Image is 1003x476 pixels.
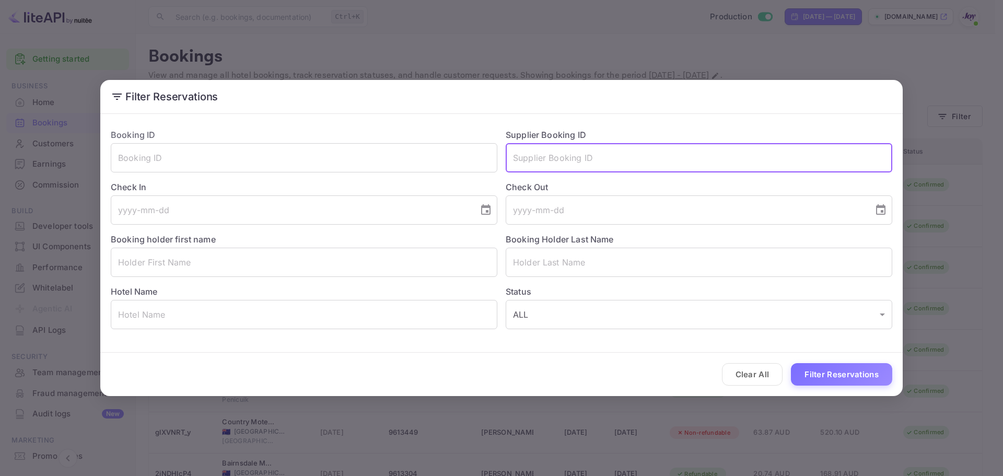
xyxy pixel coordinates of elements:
[111,143,497,172] input: Booking ID
[111,130,156,140] label: Booking ID
[100,80,903,113] h2: Filter Reservations
[870,200,891,220] button: Choose date
[506,300,892,329] div: ALL
[506,181,892,193] label: Check Out
[506,248,892,277] input: Holder Last Name
[111,195,471,225] input: yyyy-mm-dd
[111,248,497,277] input: Holder First Name
[111,234,216,245] label: Booking holder first name
[791,363,892,386] button: Filter Reservations
[506,130,586,140] label: Supplier Booking ID
[506,285,892,298] label: Status
[506,234,614,245] label: Booking Holder Last Name
[111,286,158,297] label: Hotel Name
[111,181,497,193] label: Check In
[506,195,866,225] input: yyyy-mm-dd
[111,300,497,329] input: Hotel Name
[722,363,783,386] button: Clear All
[475,200,496,220] button: Choose date
[506,143,892,172] input: Supplier Booking ID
